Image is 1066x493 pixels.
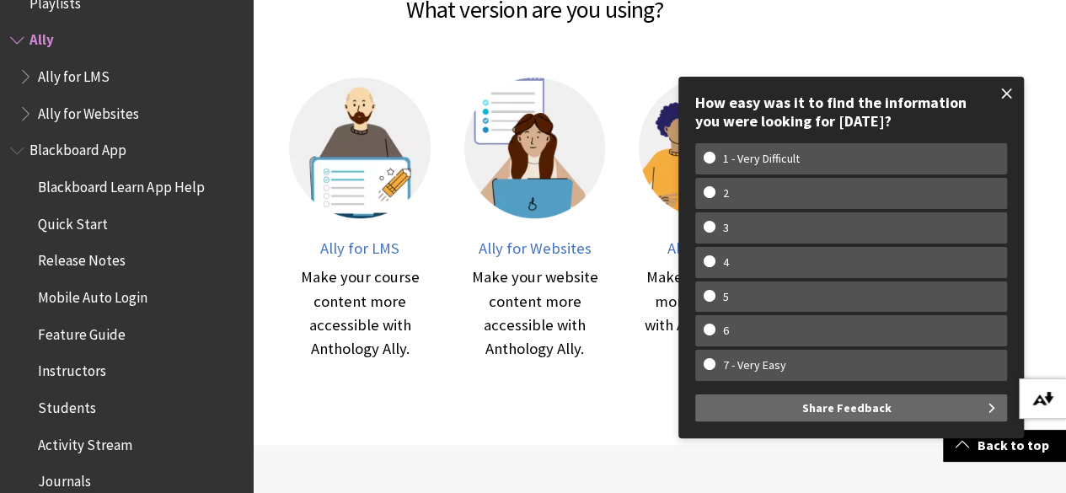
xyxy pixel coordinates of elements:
[704,358,806,372] w-span: 7 - Very Easy
[38,320,126,343] span: Feature Guide
[704,221,748,235] w-span: 3
[704,152,819,166] w-span: 1 - Very Difficult
[704,324,748,338] w-span: 6
[704,290,748,304] w-span: 5
[38,99,139,122] span: Ally for Websites
[464,78,606,361] a: Ally for Websites Ally for Websites Make your website content more accessible with Anthology Ally.
[29,137,126,159] span: Blackboard App
[802,394,892,421] span: Share Feedback
[38,283,147,306] span: Mobile Auto Login
[695,94,1007,130] div: How easy was it to find the information you were looking for [DATE]?
[639,78,780,219] img: Ally for WCM
[289,265,431,360] div: Make your course content more accessible with Anthology Ally.
[667,238,753,258] span: Ally for WCM
[29,26,54,49] span: Ally
[38,357,106,380] span: Instructors
[464,78,606,219] img: Ally for Websites
[704,186,748,201] w-span: 2
[704,255,748,270] w-span: 4
[38,247,126,270] span: Release Notes
[10,26,243,128] nav: Book outline for Anthology Ally Help
[38,210,108,233] span: Quick Start
[464,265,606,360] div: Make your website content more accessible with Anthology Ally.
[38,468,91,490] span: Journals
[320,238,399,258] span: Ally for LMS
[479,238,592,258] span: Ally for Websites
[38,173,204,196] span: Blackboard Learn App Help
[38,62,110,85] span: Ally for LMS
[695,394,1007,421] button: Share Feedback
[38,431,132,453] span: Activity Stream
[943,430,1066,461] a: Back to top
[38,394,96,416] span: Students
[639,265,780,336] div: Make your content more accessible with Anthology Ally.
[289,78,431,361] a: Ally for LMS Make your course content more accessible with Anthology Ally.
[639,78,780,361] a: Ally for WCM Ally for WCM Make your content more accessible with Anthology Ally.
